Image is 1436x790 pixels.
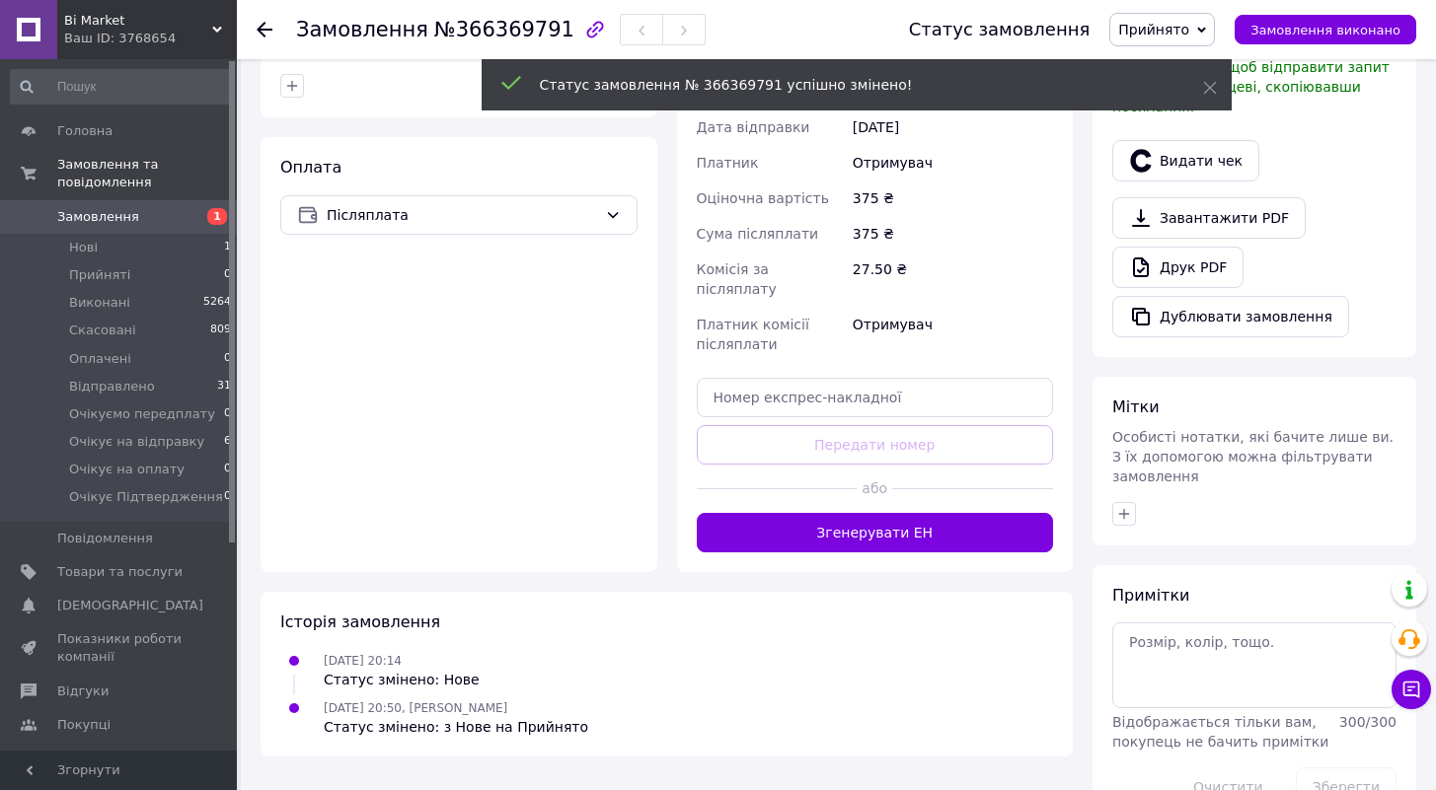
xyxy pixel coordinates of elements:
span: [DATE] 20:50, [PERSON_NAME] [324,701,507,715]
button: Дублювати замовлення [1112,296,1349,337]
span: Показники роботи компанії [57,630,183,666]
span: Відображається тільки вам, покупець не бачить примітки [1112,714,1328,750]
span: Головна [57,122,113,140]
span: Повідомлення [57,530,153,547]
div: Отримувач [849,307,1057,362]
span: 6 [224,433,231,451]
span: 1 [224,239,231,256]
span: Bi Market [64,12,212,30]
span: Замовлення та повідомлення [57,156,237,191]
span: Каталог ProSale [57,750,164,767]
span: №366369791 [434,18,574,41]
span: Нові [69,239,98,256]
span: Прийняті [69,266,130,284]
span: Прийнято [1118,22,1189,37]
div: 27.50 ₴ [849,251,1057,307]
span: Післяплата [327,204,597,226]
button: Згенерувати ЕН [697,513,1054,552]
span: Очікує Підтвердження [69,488,223,506]
span: 300 / 300 [1339,714,1397,730]
span: 0 [224,488,231,506]
span: Платник [697,155,759,171]
button: Видати чек [1112,140,1259,181]
div: 375 ₴ [849,180,1057,216]
span: Замовлення [296,18,428,41]
span: [DEMOGRAPHIC_DATA] [57,597,203,614]
span: Товари та послуги [57,563,183,581]
span: Мітки [1112,397,1160,416]
input: Номер експрес-накладної [697,378,1054,417]
span: 5264 [203,294,231,312]
span: 0 [224,405,231,423]
a: Друк PDF [1112,247,1244,288]
span: Відгуки [57,682,109,700]
span: Відправлено [69,378,155,395]
span: У вас є 30 днів, щоб відправити запит на відгук покупцеві, скопіювавши посилання. [1112,59,1390,114]
div: Статус замовлення № 366369791 успішно змінено! [540,75,1154,95]
span: Оціночна вартість [697,190,829,206]
span: Виконані [69,294,130,312]
span: Очікує на оплату [69,461,185,478]
span: Скасовані [69,322,136,339]
span: 0 [224,266,231,284]
div: Статус замовлення [909,20,1091,39]
span: Очікує на відправку [69,433,204,451]
span: Сума післяплати [697,226,819,242]
div: Повернутися назад [257,20,272,39]
span: 0 [224,350,231,368]
span: або [857,478,892,498]
span: Покупці [57,716,111,734]
span: Замовлення [57,208,139,226]
button: Чат з покупцем [1392,670,1431,709]
div: Статус змінено: з Нове на Прийнято [324,717,588,737]
span: Історія замовлення [280,612,440,631]
span: 0 [224,461,231,478]
span: 31 [217,378,231,395]
button: Замовлення виконано [1235,15,1416,44]
span: Оплата [280,158,341,177]
span: 809 [210,322,231,339]
span: [DATE] 20:14 [324,654,402,668]
span: Особисті нотатки, які бачите лише ви. З їх допомогою можна фільтрувати замовлення [1112,429,1394,484]
span: Платник комісії післяплати [697,317,809,352]
span: Комісія за післяплату [697,261,777,297]
span: Замовлення виконано [1250,23,1400,37]
span: Примітки [1112,586,1189,605]
span: 1 [207,208,227,225]
a: Завантажити PDF [1112,197,1306,239]
div: Ваш ID: 3768654 [64,30,237,47]
div: Отримувач [849,145,1057,180]
span: Очікуємо передплату [69,405,215,423]
div: 375 ₴ [849,216,1057,251]
input: Пошук [10,69,233,105]
span: Дата відправки [697,119,810,135]
div: Статус змінено: Нове [324,670,480,689]
span: Оплачені [69,350,131,368]
div: [DATE] [849,109,1057,145]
